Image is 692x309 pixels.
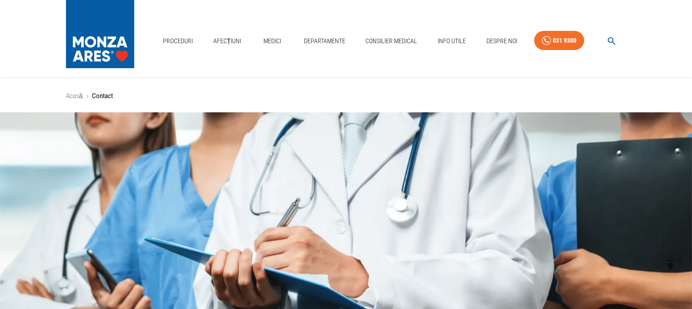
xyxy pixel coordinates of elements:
[86,91,88,101] li: ›
[553,35,576,46] div: 031 9300
[362,32,421,50] a: Consilier Medical
[434,32,470,50] a: Info Utile
[210,32,245,50] a: Afecțiuni
[66,92,83,100] a: Acasă
[159,32,197,50] a: Proceduri
[92,91,113,101] p: Contact
[258,32,287,50] a: Medici
[658,252,683,277] button: delete
[66,91,626,101] nav: breadcrumb
[483,32,521,50] a: Despre Noi
[300,32,349,50] a: Departamente
[534,31,584,50] a: 031 9300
